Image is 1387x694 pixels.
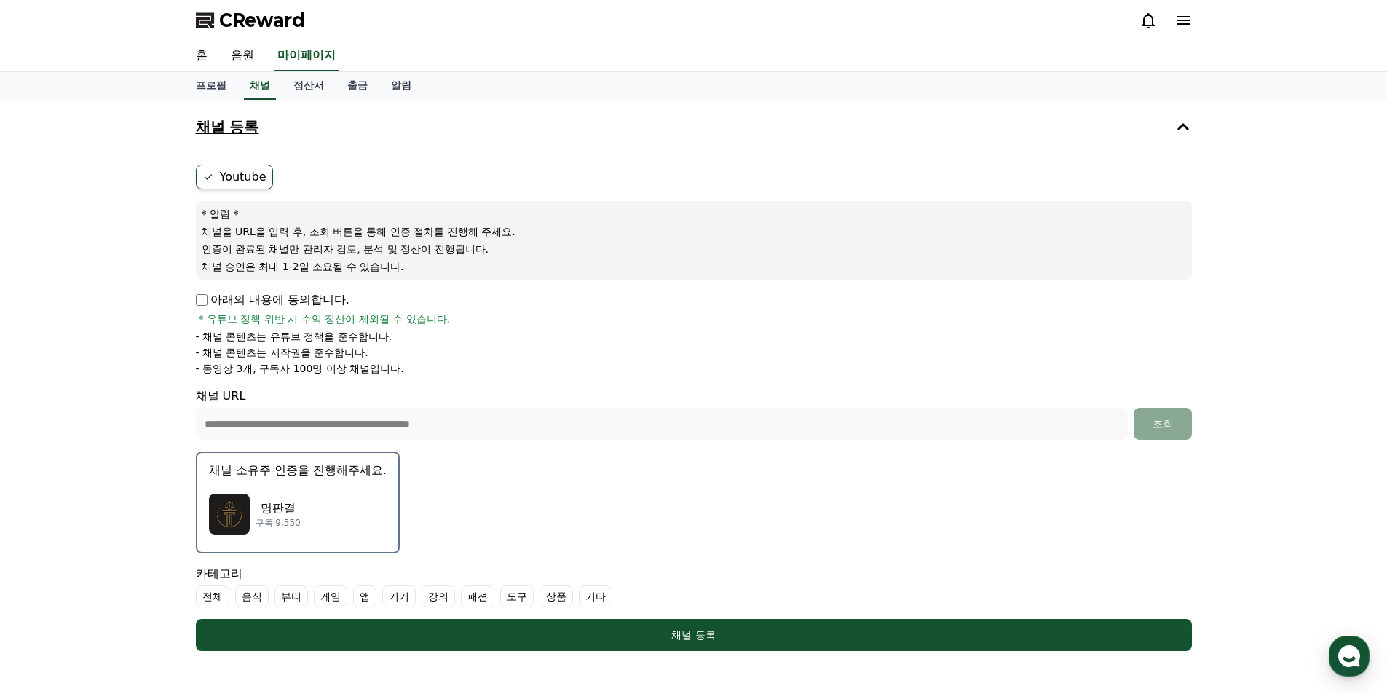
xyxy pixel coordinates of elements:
[196,329,392,344] p: - 채널 콘텐츠는 유튜브 정책을 준수합니다.
[196,9,305,32] a: CReward
[274,41,339,71] a: 마이페이지
[244,72,276,100] a: 채널
[202,224,1186,239] p: 채널을 URL을 입력 후, 조회 버튼을 통해 인증 절차를 진행해 주세요.
[382,585,416,607] label: 기기
[196,452,400,553] button: 채널 소유주 인증을 진행해주세요. 명판결 명판결 구독 9,550
[225,628,1163,642] div: 채널 등록
[4,462,96,498] a: 홈
[1134,408,1192,440] button: 조회
[202,259,1186,274] p: 채널 승인은 최대 1-2일 소요될 수 있습니다.
[196,585,229,607] label: 전체
[188,462,280,498] a: 설정
[196,361,404,376] p: - 동영상 3개, 구독자 100명 이상 채널입니다.
[235,585,269,607] label: 음식
[256,517,301,529] p: 구독 9,550
[336,72,379,100] a: 출금
[500,585,534,607] label: 도구
[46,484,55,495] span: 홈
[133,484,151,496] span: 대화
[184,72,238,100] a: 프로필
[199,312,451,326] span: * 유튜브 정책 위반 시 수익 정산이 제외될 수 있습니다.
[579,585,612,607] label: 기타
[209,462,387,479] p: 채널 소유주 인증을 진행해주세요.
[314,585,347,607] label: 게임
[282,72,336,100] a: 정산서
[353,585,376,607] label: 앱
[196,565,1192,607] div: 카테고리
[202,242,1186,256] p: 인증이 완료된 채널만 관리자 검토, 분석 및 정산이 진행됩니다.
[196,619,1192,651] button: 채널 등록
[196,387,1192,440] div: 채널 URL
[379,72,423,100] a: 알림
[184,41,219,71] a: 홈
[209,494,250,535] img: 명판결
[219,41,266,71] a: 음원
[256,500,301,517] p: 명판결
[225,484,242,495] span: 설정
[196,165,273,189] label: Youtube
[196,291,349,309] p: 아래의 내용에 동의합니다.
[1139,417,1186,431] div: 조회
[219,9,305,32] span: CReward
[422,585,455,607] label: 강의
[96,462,188,498] a: 대화
[274,585,308,607] label: 뷰티
[190,106,1198,147] button: 채널 등록
[196,119,259,135] h4: 채널 등록
[196,345,368,360] p: - 채널 콘텐츠는 저작권을 준수합니다.
[461,585,494,607] label: 패션
[540,585,573,607] label: 상품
